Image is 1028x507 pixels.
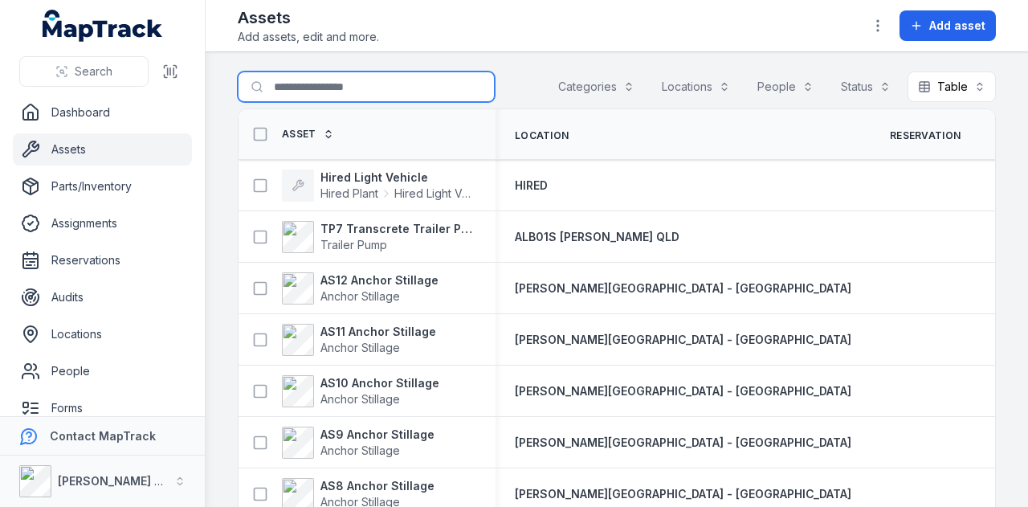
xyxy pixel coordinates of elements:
button: Table [908,72,996,102]
a: AS11 Anchor StillageAnchor Stillage [282,324,436,356]
span: [PERSON_NAME][GEOGRAPHIC_DATA] - [GEOGRAPHIC_DATA] [515,333,851,346]
span: Search [75,63,112,80]
a: [PERSON_NAME][GEOGRAPHIC_DATA] - [GEOGRAPHIC_DATA] [515,383,851,399]
span: Trailer Pump [320,238,387,251]
strong: AS11 Anchor Stillage [320,324,436,340]
strong: AS8 Anchor Stillage [320,478,434,494]
a: AS10 Anchor StillageAnchor Stillage [282,375,439,407]
span: [PERSON_NAME][GEOGRAPHIC_DATA] - [GEOGRAPHIC_DATA] [515,384,851,398]
a: People [13,355,192,387]
strong: AS10 Anchor Stillage [320,375,439,391]
a: MapTrack [43,10,163,42]
span: Asset [282,128,316,141]
strong: [PERSON_NAME] Group [58,474,190,488]
span: Add assets, edit and more. [238,29,379,45]
a: Audits [13,281,192,313]
a: TP7 Transcrete Trailer PumpTrailer Pump [282,221,476,253]
a: [PERSON_NAME][GEOGRAPHIC_DATA] - [GEOGRAPHIC_DATA] [515,486,851,502]
strong: AS12 Anchor Stillage [320,272,439,288]
a: Assignments [13,207,192,239]
span: HIRED [515,178,548,192]
span: [PERSON_NAME][GEOGRAPHIC_DATA] - [GEOGRAPHIC_DATA] [515,487,851,501]
span: Location [515,129,569,142]
span: ALB01S [PERSON_NAME] QLD [515,230,679,243]
a: [PERSON_NAME][GEOGRAPHIC_DATA] - [GEOGRAPHIC_DATA] [515,280,851,296]
a: Parts/Inventory [13,170,192,202]
a: Forms [13,392,192,424]
span: Reservation [890,129,961,142]
span: Hired Light Vehicle [394,186,476,202]
a: HIRED [515,178,548,194]
a: Assets [13,133,192,166]
a: Asset [282,128,334,141]
span: Add asset [929,18,985,34]
strong: TP7 Transcrete Trailer Pump [320,221,476,237]
span: Anchor Stillage [320,392,400,406]
strong: Contact MapTrack [50,429,156,443]
button: People [747,72,824,102]
h2: Assets [238,6,379,29]
a: AS9 Anchor StillageAnchor Stillage [282,427,434,459]
a: AS12 Anchor StillageAnchor Stillage [282,272,439,305]
a: Hired Light VehicleHired PlantHired Light Vehicle [282,170,476,202]
a: Locations [13,318,192,350]
a: Dashboard [13,96,192,129]
span: Anchor Stillage [320,444,400,457]
span: Anchor Stillage [320,289,400,303]
a: ALB01S [PERSON_NAME] QLD [515,229,679,245]
a: [PERSON_NAME][GEOGRAPHIC_DATA] - [GEOGRAPHIC_DATA] [515,435,851,451]
span: Anchor Stillage [320,341,400,354]
a: Reservations [13,244,192,276]
button: Locations [651,72,740,102]
span: Hired Plant [320,186,378,202]
span: [PERSON_NAME][GEOGRAPHIC_DATA] - [GEOGRAPHIC_DATA] [515,435,851,449]
strong: AS9 Anchor Stillage [320,427,434,443]
button: Status [830,72,901,102]
button: Add asset [899,10,996,41]
button: Categories [548,72,645,102]
button: Search [19,56,149,87]
a: [PERSON_NAME][GEOGRAPHIC_DATA] - [GEOGRAPHIC_DATA] [515,332,851,348]
strong: Hired Light Vehicle [320,170,476,186]
span: [PERSON_NAME][GEOGRAPHIC_DATA] - [GEOGRAPHIC_DATA] [515,281,851,295]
